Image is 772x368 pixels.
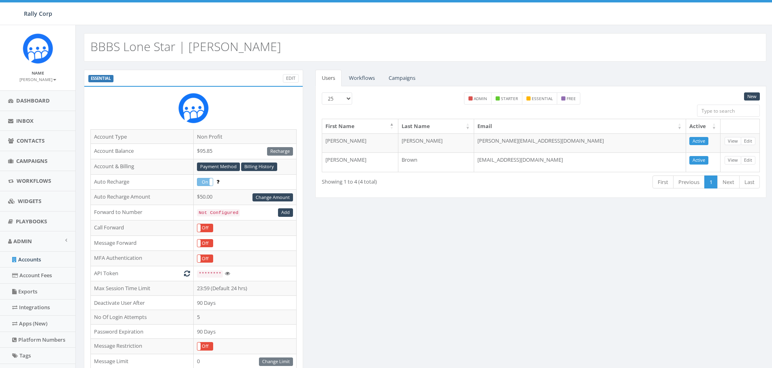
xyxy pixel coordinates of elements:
[197,163,240,171] a: Payment Method
[88,75,113,82] label: ESSENTIAL
[24,10,52,17] span: Rally Corp
[398,133,474,153] td: [PERSON_NAME]
[194,144,297,159] td: $95.85
[91,251,194,266] td: MFA Authentication
[686,119,721,133] th: Active: activate to sort column ascending
[197,178,213,186] div: OnOff
[194,190,297,205] td: $50.00
[184,271,190,276] i: Generate New Token
[744,92,760,101] a: New
[91,266,194,281] td: API Token
[91,205,194,220] td: Forward to Number
[216,178,219,185] span: Enable to prevent campaign failure.
[194,281,297,295] td: 23:59 (Default 24 hrs)
[91,324,194,339] td: Password Expiration
[342,70,381,86] a: Workflows
[501,96,518,101] small: starter
[178,93,209,123] img: Rally_Corp_Icon_1.png
[689,156,708,165] a: Active
[398,152,474,172] td: Brown
[474,119,686,133] th: Email: activate to sort column ascending
[197,178,213,186] label: On
[91,295,194,310] td: Deactivate User After
[725,137,741,145] a: View
[252,193,293,202] a: Change Amount
[91,235,194,251] td: Message Forward
[197,209,240,216] code: Not Configured
[197,342,213,350] label: Off
[91,190,194,205] td: Auto Recharge Amount
[741,156,755,165] a: Edit
[197,255,213,263] div: OnOff
[739,175,760,189] a: Last
[91,281,194,295] td: Max Session Time Limit
[90,40,281,53] h2: BBBS Lone Star | [PERSON_NAME]
[704,175,718,189] a: 1
[278,208,293,217] a: Add
[322,152,398,172] td: [PERSON_NAME]
[194,324,297,339] td: 90 Days
[17,137,45,144] span: Contacts
[725,156,741,165] a: View
[91,339,194,354] td: Message Restriction
[19,77,56,82] small: [PERSON_NAME]
[17,177,51,184] span: Workflows
[532,96,553,101] small: essential
[197,239,213,248] div: OnOff
[16,157,47,165] span: Campaigns
[91,144,194,159] td: Account Balance
[741,137,755,145] a: Edit
[315,70,342,86] a: Users
[197,342,213,351] div: OnOff
[652,175,674,189] a: First
[197,224,213,232] div: OnOff
[197,240,213,247] label: Off
[13,237,32,245] span: Admin
[194,129,297,144] td: Non Profit
[474,96,487,101] small: admin
[16,97,50,104] span: Dashboard
[91,129,194,144] td: Account Type
[197,224,213,232] label: Off
[19,75,56,83] a: [PERSON_NAME]
[322,175,497,186] div: Showing 1 to 4 (4 total)
[91,174,194,190] td: Auto Recharge
[689,137,708,145] a: Active
[398,119,474,133] th: Last Name: activate to sort column ascending
[241,163,277,171] a: Billing History
[23,33,53,64] img: Icon_1.png
[91,159,194,174] td: Account & Billing
[16,117,34,124] span: Inbox
[194,310,297,325] td: 5
[18,197,41,205] span: Widgets
[16,218,47,225] span: Playbooks
[382,70,422,86] a: Campaigns
[283,74,299,83] a: Edit
[194,295,297,310] td: 90 Days
[673,175,705,189] a: Previous
[322,119,398,133] th: First Name: activate to sort column descending
[717,175,740,189] a: Next
[567,96,576,101] small: free
[91,310,194,325] td: No Of Login Attempts
[474,152,686,172] td: [EMAIL_ADDRESS][DOMAIN_NAME]
[697,105,760,117] input: Type to search
[91,220,194,235] td: Call Forward
[474,133,686,153] td: [PERSON_NAME][EMAIL_ADDRESS][DOMAIN_NAME]
[322,133,398,153] td: [PERSON_NAME]
[32,70,44,76] small: Name
[197,255,213,263] label: Off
